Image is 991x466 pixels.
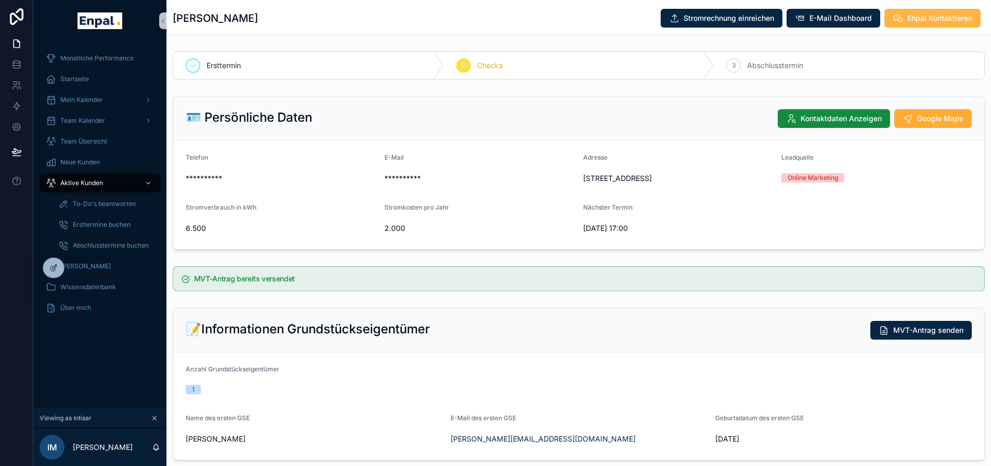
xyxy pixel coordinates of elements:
[461,61,465,70] span: 2
[60,96,103,104] span: Mein Kalender
[186,365,279,373] span: Anzahl Grundstückseigentümer
[52,236,160,255] a: Abschlusstermine buchen
[60,179,103,187] span: Aktive Kunden
[801,113,882,124] span: Kontaktdaten Anzeigen
[173,11,258,25] h1: [PERSON_NAME]
[60,54,134,62] span: Monatliche Performance
[384,203,449,211] span: Stromkosten pro Jahr
[60,158,100,166] span: Neue Kunden
[715,414,804,422] span: Geburtsdatum des ersten GSE
[661,9,782,28] button: Stromrechnung einreichen
[40,111,160,130] a: Team Kalender
[583,223,774,234] span: [DATE] 17:00
[47,441,57,454] span: IM
[186,109,312,126] h2: 🪪 Persönliche Daten
[40,278,160,296] a: Wissensdatenbank
[477,60,503,71] span: Checks
[60,116,105,125] span: Team Kalender
[186,414,250,422] span: Name des ersten GSE
[40,90,160,109] a: Mein Kalender
[73,200,136,208] span: To-Do's beantworten
[186,203,256,211] span: Stromverbrauch in kWh
[787,9,880,28] button: E-Mail Dashboard
[60,304,91,312] span: Über mich
[907,13,972,23] span: Enpal Kontaktieren
[894,109,972,128] button: Google Maps
[781,153,814,161] span: Leadquelle
[40,153,160,172] a: Neue Kunden
[40,174,160,192] a: Aktive Kunden
[40,70,160,88] a: Startseite
[684,13,774,23] span: Stromrechnung einreichen
[715,434,972,444] span: [DATE]
[732,61,736,70] span: 3
[917,113,963,124] span: Google Maps
[78,12,122,29] img: App logo
[788,173,838,183] div: Online Marketing
[73,241,149,250] span: Abschlusstermine buchen
[384,153,404,161] span: E-Mail
[583,153,608,161] span: Adresse
[40,132,160,151] a: Team Übersicht
[194,275,976,282] h5: MVT-Antrag bereits versendet
[186,434,442,444] span: [PERSON_NAME]
[192,385,195,394] div: 1
[186,321,430,338] h2: 📝Informationen Grundstückseigentümer
[186,223,376,234] span: 6.500
[207,60,241,71] span: Ersttermin
[451,414,516,422] span: E-Mail des ersten GSE
[451,434,636,444] a: [PERSON_NAME][EMAIL_ADDRESS][DOMAIN_NAME]
[40,414,92,422] span: Viewing as Intisar
[583,203,633,211] span: Nächster Termin
[40,49,160,68] a: Monatliche Performance
[870,321,972,340] button: MVT-Antrag senden
[60,262,111,270] span: [PERSON_NAME]
[747,60,803,71] span: Abschlusstermin
[60,137,107,146] span: Team Übersicht
[778,109,890,128] button: Kontaktdaten Anzeigen
[186,153,208,161] span: Telefon
[33,42,166,331] div: scrollable content
[40,257,160,276] a: [PERSON_NAME]
[40,299,160,317] a: Über mich
[583,173,774,184] span: [STREET_ADDRESS]
[60,75,89,83] span: Startseite
[52,195,160,213] a: To-Do's beantworten
[52,215,160,234] a: Ersttermine buchen
[73,221,131,229] span: Ersttermine buchen
[73,442,133,452] p: [PERSON_NAME]
[60,283,116,291] span: Wissensdatenbank
[884,9,981,28] button: Enpal Kontaktieren
[893,325,963,335] span: MVT-Antrag senden
[384,223,575,234] span: 2.000
[809,13,872,23] span: E-Mail Dashboard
